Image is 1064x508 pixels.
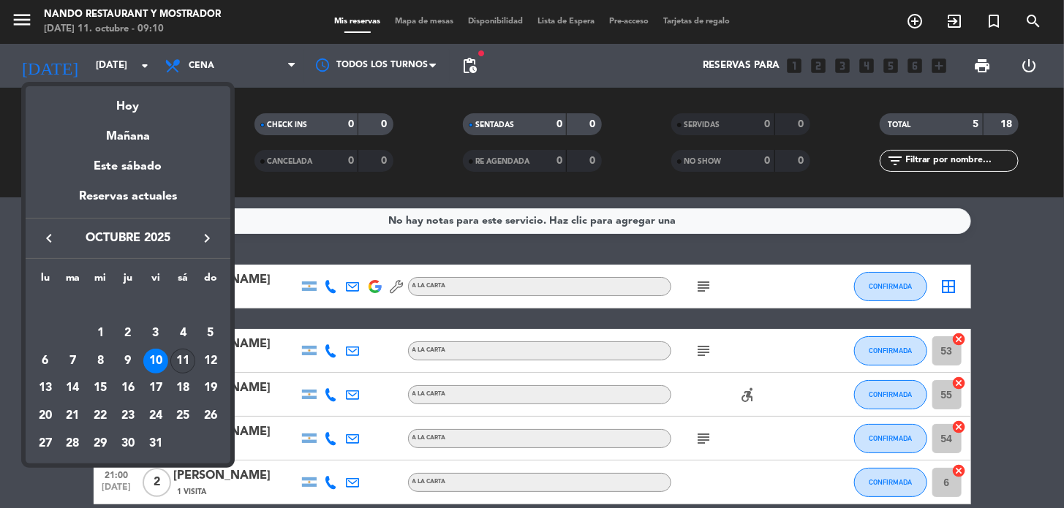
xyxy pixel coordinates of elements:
[114,270,142,292] th: jueves
[198,321,223,346] div: 5
[88,321,113,346] div: 1
[31,402,59,430] td: 20 de octubre de 2025
[88,376,113,401] div: 15
[26,116,230,146] div: Mañana
[31,375,59,403] td: 13 de octubre de 2025
[61,376,86,401] div: 14
[61,431,86,456] div: 28
[86,347,114,375] td: 8 de octubre de 2025
[26,86,230,116] div: Hoy
[143,349,168,374] div: 10
[198,376,223,401] div: 19
[33,349,58,374] div: 6
[86,430,114,458] td: 29 de octubre de 2025
[143,431,168,456] div: 31
[170,403,195,428] div: 25
[31,347,59,375] td: 6 de octubre de 2025
[26,146,230,187] div: Este sábado
[170,402,197,430] td: 25 de octubre de 2025
[88,431,113,456] div: 29
[62,229,194,248] span: octubre 2025
[86,319,114,347] td: 1 de octubre de 2025
[114,319,142,347] td: 2 de octubre de 2025
[142,430,170,458] td: 31 de octubre de 2025
[142,319,170,347] td: 3 de octubre de 2025
[61,349,86,374] div: 7
[114,347,142,375] td: 9 de octubre de 2025
[116,321,140,346] div: 2
[116,403,140,428] div: 23
[114,375,142,403] td: 16 de octubre de 2025
[59,375,87,403] td: 14 de octubre de 2025
[197,402,225,430] td: 26 de octubre de 2025
[33,431,58,456] div: 27
[26,187,230,217] div: Reservas actuales
[114,430,142,458] td: 30 de octubre de 2025
[142,270,170,292] th: viernes
[170,349,195,374] div: 11
[59,347,87,375] td: 7 de octubre de 2025
[198,349,223,374] div: 12
[197,319,225,347] td: 5 de octubre de 2025
[197,270,225,292] th: domingo
[197,375,225,403] td: 19 de octubre de 2025
[88,349,113,374] div: 8
[114,402,142,430] td: 23 de octubre de 2025
[142,402,170,430] td: 24 de octubre de 2025
[36,229,62,248] button: keyboard_arrow_left
[33,403,58,428] div: 20
[198,403,223,428] div: 26
[40,230,58,247] i: keyboard_arrow_left
[170,319,197,347] td: 4 de octubre de 2025
[143,403,168,428] div: 24
[170,321,195,346] div: 4
[86,270,114,292] th: miércoles
[170,376,195,401] div: 18
[116,431,140,456] div: 30
[31,270,59,292] th: lunes
[33,376,58,401] div: 13
[86,402,114,430] td: 22 de octubre de 2025
[31,430,59,458] td: 27 de octubre de 2025
[198,230,216,247] i: keyboard_arrow_right
[31,292,225,320] td: OCT.
[116,349,140,374] div: 9
[143,321,168,346] div: 3
[61,403,86,428] div: 21
[143,376,168,401] div: 17
[194,229,220,248] button: keyboard_arrow_right
[197,347,225,375] td: 12 de octubre de 2025
[59,402,87,430] td: 21 de octubre de 2025
[59,270,87,292] th: martes
[142,375,170,403] td: 17 de octubre de 2025
[116,376,140,401] div: 16
[88,403,113,428] div: 22
[170,347,197,375] td: 11 de octubre de 2025
[170,270,197,292] th: sábado
[142,347,170,375] td: 10 de octubre de 2025
[59,430,87,458] td: 28 de octubre de 2025
[170,375,197,403] td: 18 de octubre de 2025
[86,375,114,403] td: 15 de octubre de 2025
